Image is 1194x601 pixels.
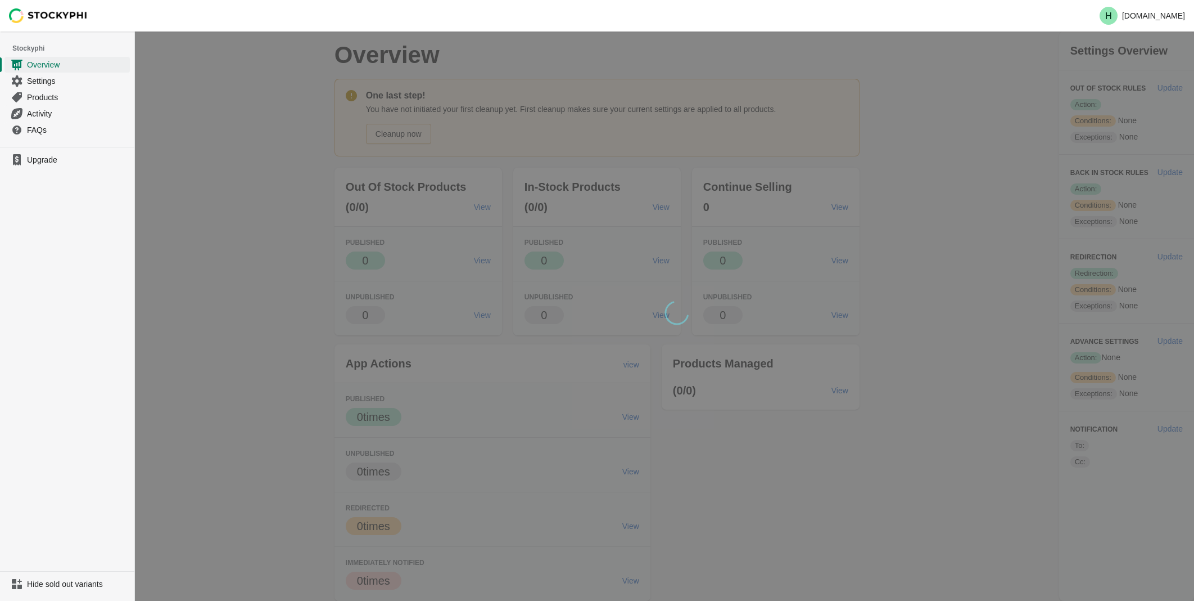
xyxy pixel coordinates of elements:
a: FAQs [4,122,130,138]
span: Stockyphi [12,43,134,54]
a: Upgrade [4,152,130,168]
p: [DOMAIN_NAME] [1122,11,1185,20]
a: Overview [4,56,130,73]
a: Settings [4,73,130,89]
span: Avatar with initials H [1100,7,1118,25]
span: Products [27,92,128,103]
span: Activity [27,108,128,119]
a: Hide sold out variants [4,576,130,592]
span: Settings [27,75,128,87]
span: Upgrade [27,154,128,165]
span: FAQs [27,124,128,136]
span: Overview [27,59,128,70]
button: Avatar with initials H[DOMAIN_NAME] [1095,5,1190,27]
text: H [1105,11,1112,21]
a: Products [4,89,130,105]
a: Activity [4,105,130,122]
span: Hide sold out variants [27,578,128,590]
img: Stockyphi [9,8,88,23]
